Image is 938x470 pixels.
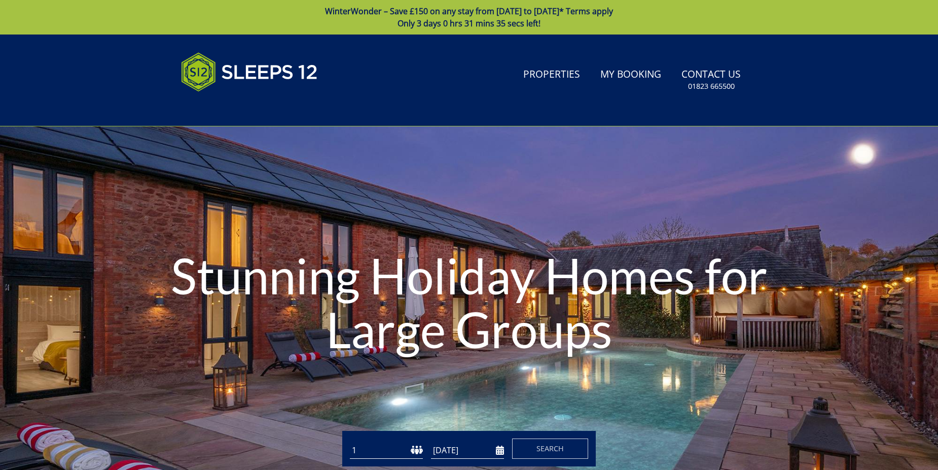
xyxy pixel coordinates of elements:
img: Sleeps 12 [181,47,318,97]
span: Search [536,444,564,453]
a: Properties [519,63,584,86]
a: My Booking [596,63,665,86]
h1: Stunning Holiday Homes for Large Groups [141,228,798,376]
iframe: Customer reviews powered by Trustpilot [176,104,282,112]
a: Contact Us01823 665500 [677,63,745,96]
input: Arrival Date [431,442,504,459]
span: Only 3 days 0 hrs 31 mins 35 secs left! [398,18,540,29]
small: 01823 665500 [688,81,735,91]
button: Search [512,439,588,459]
